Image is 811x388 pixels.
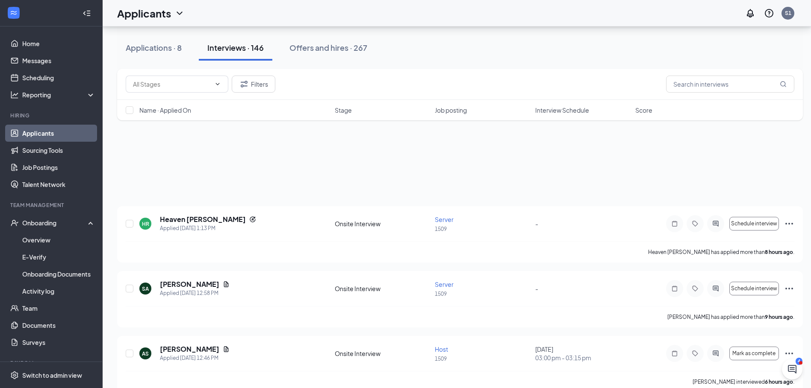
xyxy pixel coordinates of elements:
button: Mark as complete [729,347,779,360]
svg: ChevronDown [214,81,221,88]
div: Applied [DATE] 1:13 PM [160,224,256,233]
a: E-Verify [22,248,95,265]
span: Score [635,106,652,114]
span: - [535,285,538,292]
svg: ActiveChat [711,285,721,292]
p: 1509 [435,225,530,233]
a: Overview [22,231,95,248]
span: Schedule interview [731,286,777,292]
svg: Note [669,220,680,227]
svg: Ellipses [784,219,794,229]
a: Onboarding Documents [22,265,95,283]
div: Reporting [22,90,96,99]
a: Job Postings [22,159,95,176]
span: Stage [335,106,352,114]
div: Onboarding [22,219,88,227]
svg: ChevronDown [174,8,185,18]
span: Mark as complete [732,350,776,356]
span: Schedule interview [731,221,777,227]
input: Search in interviews [666,76,794,93]
h5: [PERSON_NAME] [160,344,219,354]
h5: Heaven [PERSON_NAME] [160,215,246,224]
svg: Settings [10,371,19,379]
svg: Document [223,281,230,288]
button: Schedule interview [729,282,779,295]
div: SA [142,285,149,292]
button: Schedule interview [729,217,779,230]
svg: ActiveChat [711,220,721,227]
span: Server [435,280,454,288]
input: All Stages [133,79,211,89]
span: 03:00 pm - 03:15 pm [535,353,630,362]
span: Name · Applied On [139,106,191,114]
svg: Tag [690,220,700,227]
span: Host [435,345,448,353]
h1: Applicants [117,6,171,20]
a: Messages [22,52,95,69]
div: Interviews · 146 [207,42,264,53]
svg: WorkstreamLogo [9,9,18,17]
p: [PERSON_NAME] has applied more than . [667,313,794,321]
a: Talent Network [22,176,95,193]
p: 1509 [435,355,530,362]
svg: Ellipses [784,348,794,359]
a: Applicants [22,125,95,142]
div: Team Management [10,201,94,209]
div: Onsite Interview [335,219,430,228]
a: Sourcing Tools [22,142,95,159]
b: 9 hours ago [765,314,793,320]
svg: MagnifyingGlass [780,81,787,88]
button: Filter Filters [232,76,275,93]
div: S1 [785,9,791,17]
b: 6 hours ago [765,379,793,385]
svg: Ellipses [784,283,794,294]
div: Hiring [10,112,94,119]
b: 8 hours ago [765,249,793,255]
svg: Notifications [745,8,755,18]
span: Job posting [435,106,467,114]
svg: QuestionInfo [764,8,774,18]
div: Onsite Interview [335,284,430,293]
svg: Reapply [249,216,256,223]
h5: [PERSON_NAME] [160,280,219,289]
a: Surveys [22,334,95,351]
div: Applied [DATE] 12:58 PM [160,289,230,298]
p: [PERSON_NAME] interviewed . [693,378,794,385]
iframe: Intercom live chat [782,359,802,379]
span: Server [435,216,454,223]
svg: ActiveChat [711,350,721,357]
div: Applications · 8 [126,42,182,53]
a: Team [22,300,95,317]
div: Onsite Interview [335,349,430,358]
p: 1509 [435,290,530,298]
svg: Filter [239,79,249,89]
svg: Tag [690,285,700,292]
div: Payroll [10,359,94,367]
svg: Analysis [10,90,19,99]
span: Interview Schedule [535,106,589,114]
p: Heaven [PERSON_NAME] has applied more than . [648,248,794,256]
svg: Collapse [83,9,91,18]
div: AS [142,350,149,357]
svg: Note [669,285,680,292]
a: Scheduling [22,69,95,86]
svg: Document [223,346,230,353]
div: HR [142,220,149,228]
a: Activity log [22,283,95,300]
svg: Note [669,350,680,357]
span: - [535,220,538,228]
div: 4 [796,358,802,365]
div: Applied [DATE] 12:46 PM [160,354,230,362]
a: Home [22,35,95,52]
div: [DATE] [535,345,630,362]
svg: Tag [690,350,700,357]
div: Switch to admin view [22,371,82,379]
div: Offers and hires · 267 [289,42,367,53]
a: Documents [22,317,95,334]
svg: UserCheck [10,219,19,227]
